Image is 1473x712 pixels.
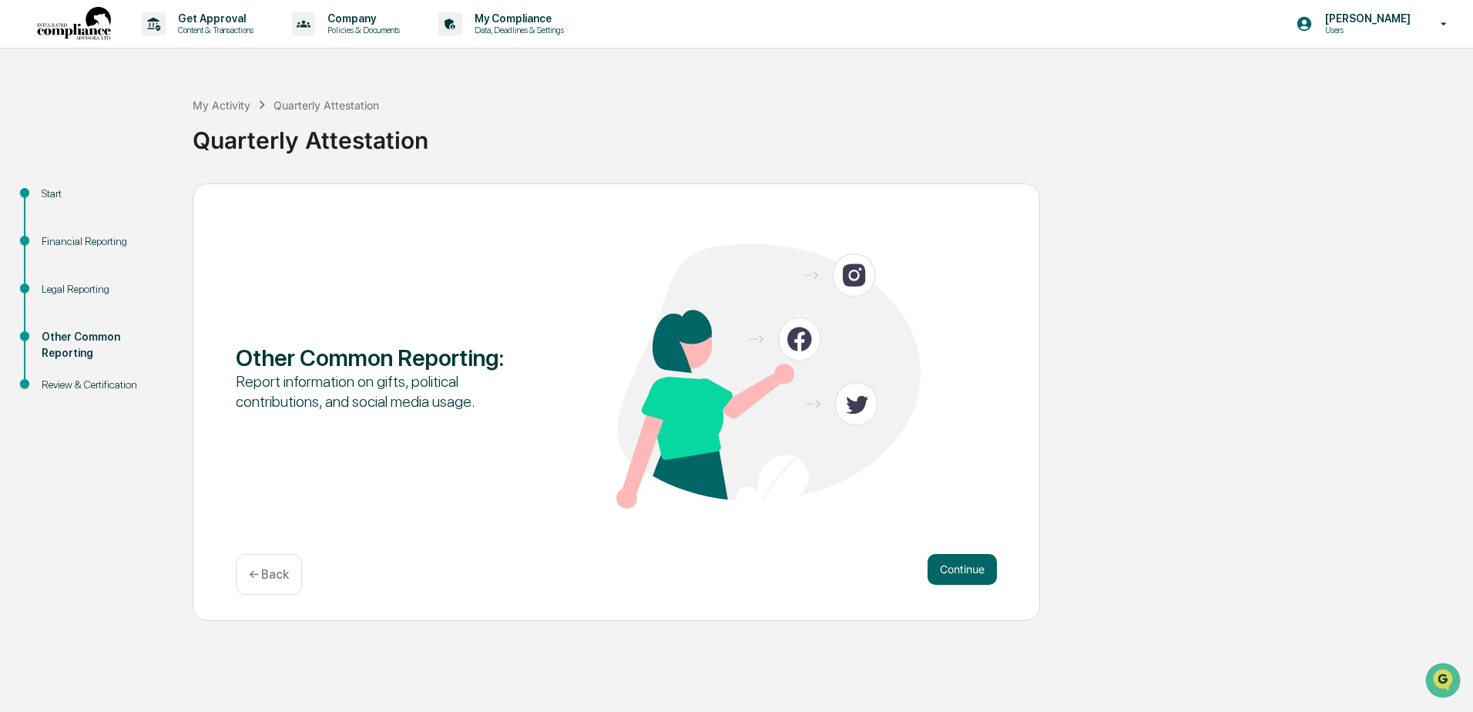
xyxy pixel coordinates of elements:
[193,114,1465,154] div: Quarterly Attestation
[1424,661,1465,703] iframe: Open customer support
[616,244,921,509] img: Other Common Reporting
[236,371,540,411] div: Report information on gifts, political contributions, and social media usage.
[1313,25,1418,35] p: Users
[15,196,28,208] div: 🖐️
[315,12,408,25] p: Company
[273,99,379,112] div: Quarterly Attestation
[928,554,997,585] button: Continue
[315,25,408,35] p: Policies & Documents
[42,186,168,202] div: Start
[236,344,540,371] div: Other Common Reporting :
[42,233,168,250] div: Financial Reporting
[15,32,280,57] p: How can we help?
[42,329,168,361] div: Other Common Reporting
[262,123,280,141] button: Start new chat
[193,99,250,112] div: My Activity
[40,70,254,86] input: Clear
[15,118,43,146] img: 1746055101610-c473b297-6a78-478c-a979-82029cc54cd1
[112,196,124,208] div: 🗄️
[15,225,28,237] div: 🔎
[31,194,99,210] span: Preclearance
[462,12,572,25] p: My Compliance
[37,7,111,42] img: logo
[52,133,195,146] div: We're available if you need us!
[127,194,191,210] span: Attestations
[249,567,289,582] p: ← Back
[42,377,168,393] div: Review & Certification
[31,223,97,239] span: Data Lookup
[462,25,572,35] p: Data, Deadlines & Settings
[166,25,261,35] p: Content & Transactions
[153,261,186,273] span: Pylon
[166,12,261,25] p: Get Approval
[42,281,168,297] div: Legal Reporting
[9,188,106,216] a: 🖐️Preclearance
[1313,12,1418,25] p: [PERSON_NAME]
[109,260,186,273] a: Powered byPylon
[106,188,197,216] a: 🗄️Attestations
[52,118,253,133] div: Start new chat
[9,217,103,245] a: 🔎Data Lookup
